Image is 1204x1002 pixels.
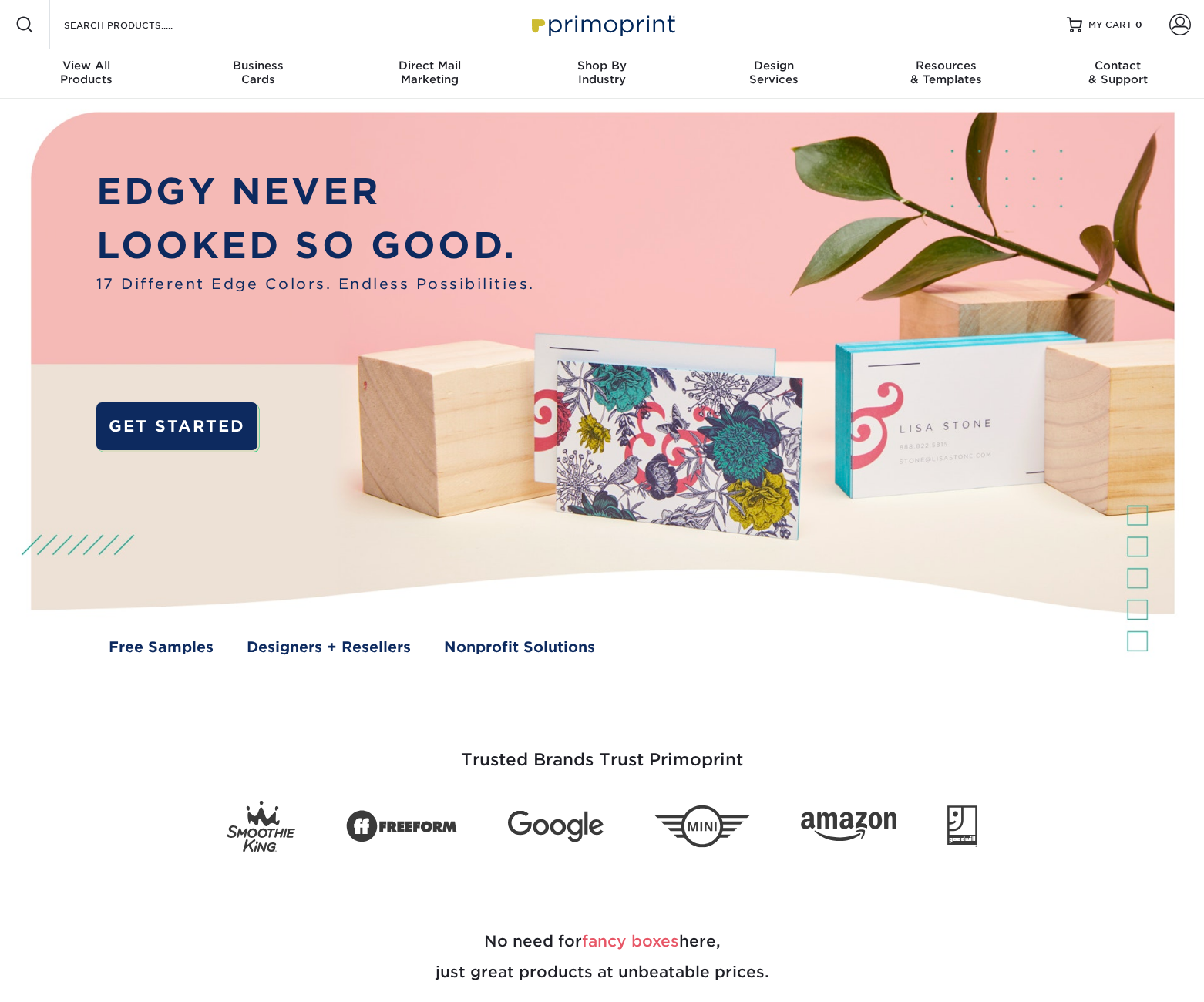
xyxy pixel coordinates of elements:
[227,801,295,852] img: Smoothie King
[1032,59,1204,72] span: Contact
[172,49,344,99] a: BusinessCards
[801,812,896,841] img: Amazon
[172,59,344,86] div: Cards
[688,49,860,99] a: DesignServices
[109,636,214,657] a: Free Samples
[172,59,344,72] span: Business
[947,805,977,847] img: Goodwill
[96,218,535,272] p: LOOKED SO GOOD.
[516,49,688,99] a: Shop ByIndustry
[96,402,257,450] a: GET STARTED
[860,59,1032,72] span: Resources
[525,8,679,41] img: Primoprint
[516,59,688,72] span: Shop By
[1032,49,1204,99] a: Contact& Support
[96,164,535,218] p: EDGY NEVER
[62,15,213,34] input: SEARCH PRODUCTS.....
[1032,59,1204,86] div: & Support
[1088,18,1132,32] span: MY CART
[516,59,688,86] div: Industry
[247,636,411,657] a: Designers + Resellers
[688,59,860,86] div: Services
[344,59,516,86] div: Marketing
[582,932,679,950] span: fancy boxes
[346,802,457,851] img: Freeform
[151,713,1053,788] h3: Trusted Brands Trust Primoprint
[344,59,516,72] span: Direct Mail
[1135,19,1142,30] span: 0
[444,636,595,657] a: Nonprofit Solutions
[508,811,604,842] img: Google
[344,49,516,99] a: Direct MailMarketing
[654,805,750,848] img: Mini
[96,273,535,294] span: 17 Different Edge Colors. Endless Possibilities.
[860,49,1032,99] a: Resources& Templates
[860,59,1032,86] div: & Templates
[688,59,860,72] span: Design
